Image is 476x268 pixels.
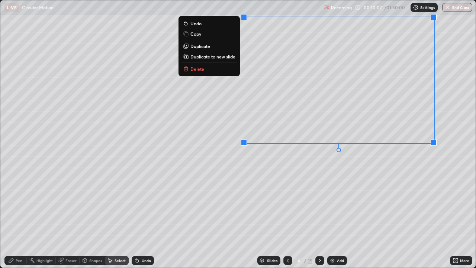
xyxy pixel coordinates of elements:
[460,259,469,262] div: More
[22,4,54,10] p: Circular Motion
[308,257,312,264] div: 15
[295,258,303,263] div: 4
[413,4,419,10] img: class-settings-icons
[190,54,235,60] p: Duplicate to new slide
[190,31,201,37] p: Copy
[142,259,151,262] div: Undo
[324,4,329,10] img: recording.375f2c34.svg
[181,29,237,38] button: Copy
[267,259,277,262] div: Slides
[89,259,102,262] div: Shapes
[304,258,306,263] div: /
[16,259,22,262] div: Pen
[181,52,237,61] button: Duplicate to new slide
[181,64,237,73] button: Delete
[65,259,77,262] div: Eraser
[331,5,352,10] p: Recording
[7,4,17,10] p: LIVE
[442,3,472,12] button: End Class
[337,259,344,262] div: Add
[445,4,451,10] img: end-class-cross
[190,20,202,26] p: Undo
[36,259,53,262] div: Highlight
[181,42,237,51] button: Duplicate
[190,43,210,49] p: Duplicate
[115,259,126,262] div: Select
[190,66,204,72] p: Delete
[181,19,237,28] button: Undo
[329,258,335,264] img: add-slide-button
[420,6,435,9] p: Settings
